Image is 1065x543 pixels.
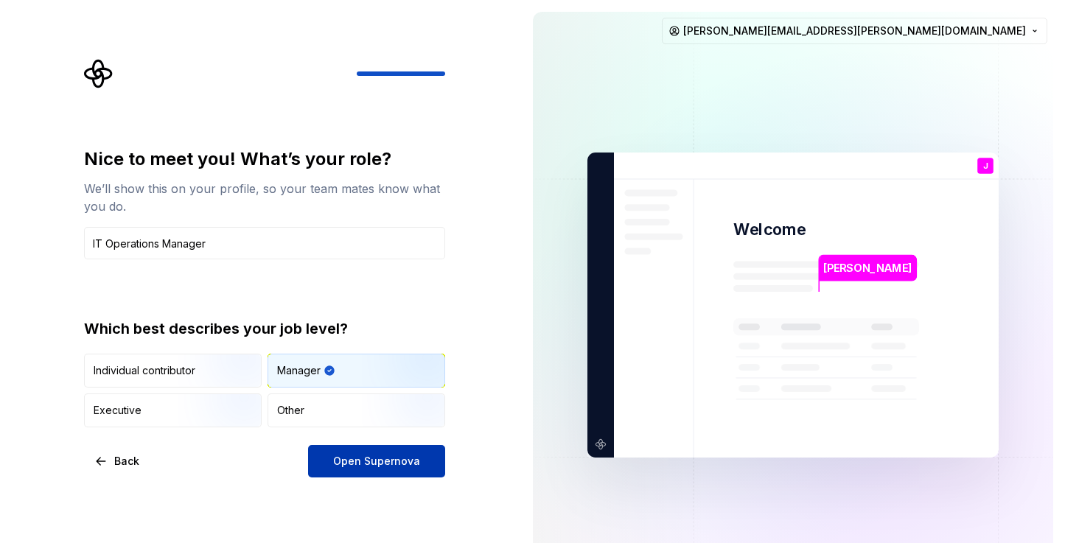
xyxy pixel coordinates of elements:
div: Which best describes your job level? [84,318,445,339]
input: Job title [84,227,445,259]
div: We’ll show this on your profile, so your team mates know what you do. [84,180,445,215]
button: Back [84,445,152,477]
div: Executive [94,403,142,418]
div: Nice to meet you! What’s your role? [84,147,445,171]
svg: Supernova Logo [84,59,114,88]
button: [PERSON_NAME][EMAIL_ADDRESS][PERSON_NAME][DOMAIN_NAME] [662,18,1047,44]
span: Open Supernova [333,454,420,469]
span: [PERSON_NAME][EMAIL_ADDRESS][PERSON_NAME][DOMAIN_NAME] [683,24,1026,38]
div: Individual contributor [94,363,195,378]
p: J [983,162,988,170]
p: Welcome [733,219,806,240]
span: Back [114,454,139,469]
div: Other [277,403,304,418]
p: [PERSON_NAME] [823,260,912,276]
div: Manager [277,363,321,378]
button: Open Supernova [308,445,445,477]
